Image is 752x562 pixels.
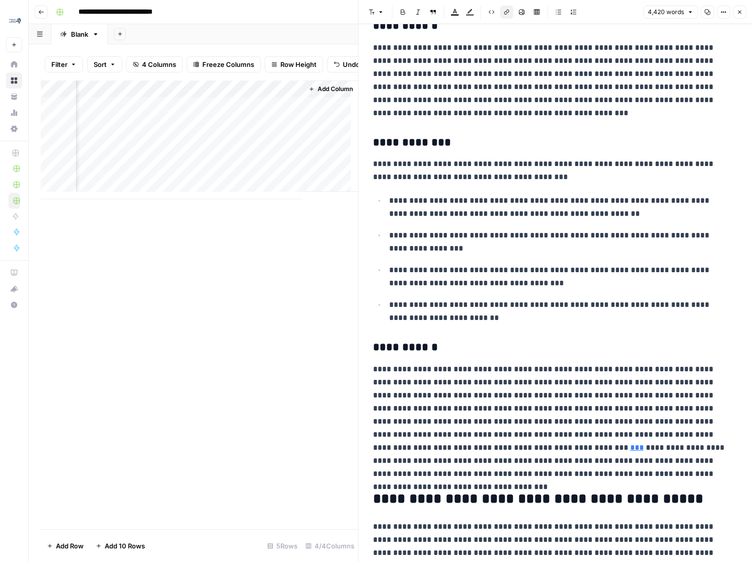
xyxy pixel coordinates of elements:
button: Sort [87,56,122,72]
button: Filter [45,56,83,72]
span: Filter [51,59,67,69]
span: Add Row [56,541,84,551]
div: What's new? [7,281,22,296]
a: Home [6,56,22,72]
span: Sort [94,59,107,69]
span: Add Column [318,85,353,94]
button: Workspace: Compound Growth [6,8,22,33]
button: Undo [327,56,366,72]
button: Freeze Columns [187,56,261,72]
span: Row Height [280,59,317,69]
button: Add 10 Rows [90,538,151,554]
span: Add 10 Rows [105,541,145,551]
span: 4 Columns [142,59,176,69]
a: Browse [6,72,22,89]
a: Your Data [6,89,22,105]
span: 4,420 words [648,8,684,17]
a: Settings [6,121,22,137]
button: 4 Columns [126,56,183,72]
button: 4,420 words [643,6,698,19]
div: 5 Rows [263,538,302,554]
a: Usage [6,105,22,121]
span: Freeze Columns [202,59,254,69]
button: Help + Support [6,297,22,313]
a: AirOps Academy [6,265,22,281]
img: Compound Growth Logo [6,12,24,30]
span: Undo [343,59,360,69]
a: Blank [51,24,108,44]
button: What's new? [6,281,22,297]
div: Blank [71,29,88,39]
button: Add Row [41,538,90,554]
div: 4/4 Columns [302,538,358,554]
button: Add Column [305,83,357,96]
button: Row Height [265,56,323,72]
